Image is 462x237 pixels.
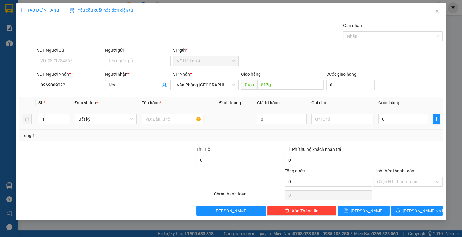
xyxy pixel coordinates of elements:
[105,71,171,78] div: Người nhận
[257,100,279,105] span: Giá trị hàng
[378,100,399,105] span: Cước hàng
[285,208,289,213] span: delete
[37,47,102,54] div: SĐT Người Gửi
[241,80,257,90] span: Giao
[105,47,171,54] div: Người gửi
[285,168,305,173] span: Tổng cước
[326,72,356,77] label: Cước giao hàng
[433,117,440,122] span: plus
[344,208,348,213] span: save
[37,71,102,78] div: SĐT Người Nhận
[257,80,323,90] input: Dọc đường
[22,132,179,139] div: Tổng: 1
[373,168,414,173] label: Hình thức thanh toán
[213,191,284,201] div: Chưa thanh toán
[326,80,375,90] input: Cước giao hàng
[435,9,440,14] span: close
[196,206,266,216] button: [PERSON_NAME]
[290,146,344,153] span: Phí thu hộ khách nhận trả
[38,100,43,105] span: SL
[196,147,210,152] span: Thu Hộ
[257,114,307,124] input: 0
[177,56,235,66] span: VP Hà Lan A
[433,114,440,124] button: plus
[292,207,319,214] span: Xóa Thông tin
[309,97,376,109] th: Ghi chú
[396,208,400,213] span: printer
[311,114,373,124] input: Ghi Chú
[75,100,98,105] span: Đơn vị tính
[338,206,389,216] button: save[PERSON_NAME]
[142,100,162,105] span: Tên hàng
[162,82,167,87] span: user-add
[391,206,443,216] button: printer[PERSON_NAME] và In
[267,206,337,216] button: deleteXóa Thông tin
[22,114,32,124] button: delete
[428,3,446,20] button: Close
[219,100,241,105] span: Định lượng
[403,207,446,214] span: [PERSON_NAME] và In
[173,72,190,77] span: VP Nhận
[343,23,362,28] label: Gán nhãn
[173,47,239,54] div: VP gửi
[142,114,203,124] input: VD: Bàn, Ghế
[351,207,384,214] span: [PERSON_NAME]
[215,207,247,214] span: [PERSON_NAME]
[177,80,235,90] span: Văn Phòng Sài Gòn
[69,8,134,13] span: Yêu cầu xuất hóa đơn điện tử
[19,8,59,13] span: TẠO ĐƠN HÀNG
[241,72,261,77] span: Giao hàng
[78,114,133,124] span: Bất kỳ
[69,8,74,13] img: icon
[19,8,24,12] span: plus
